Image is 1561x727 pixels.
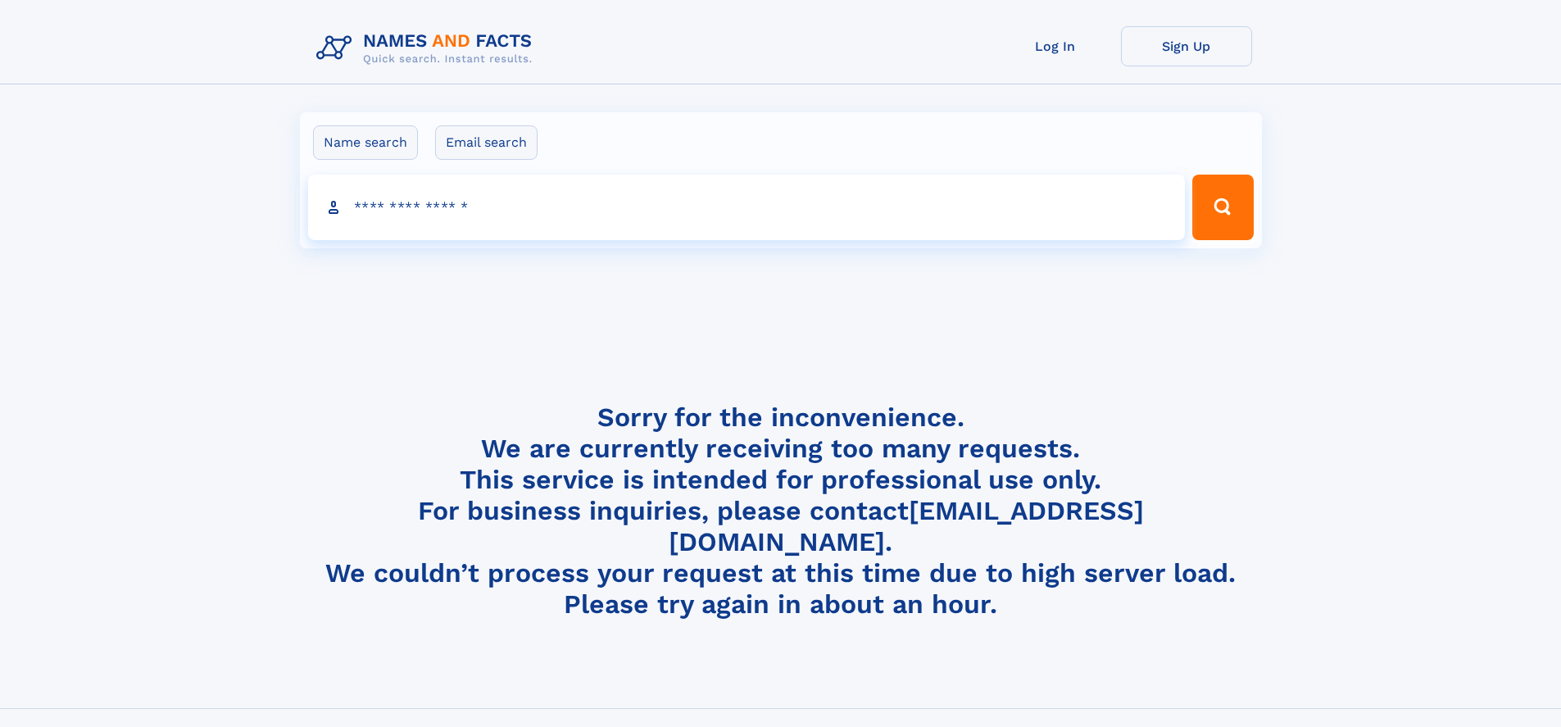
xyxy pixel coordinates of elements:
[669,495,1144,557] a: [EMAIL_ADDRESS][DOMAIN_NAME]
[1192,175,1253,240] button: Search Button
[313,125,418,160] label: Name search
[308,175,1186,240] input: search input
[990,26,1121,66] a: Log In
[435,125,538,160] label: Email search
[310,402,1252,620] h4: Sorry for the inconvenience. We are currently receiving too many requests. This service is intend...
[310,26,546,70] img: Logo Names and Facts
[1121,26,1252,66] a: Sign Up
